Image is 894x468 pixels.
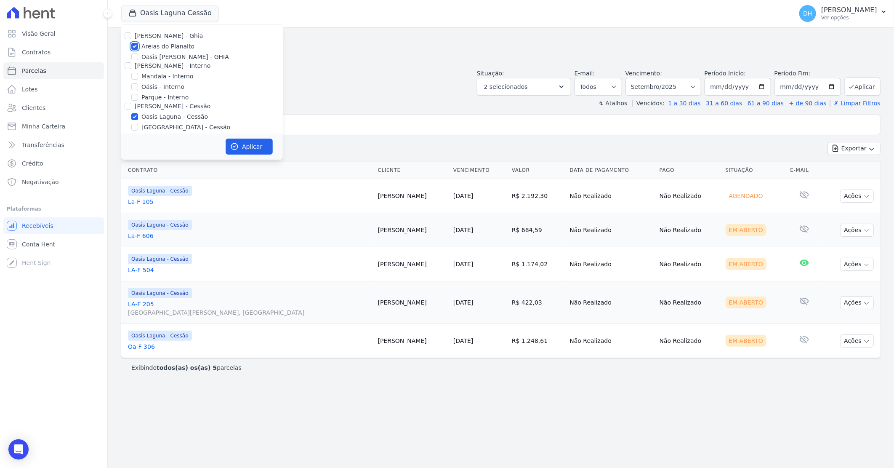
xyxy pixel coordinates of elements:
[453,227,473,233] a: [DATE]
[128,232,371,240] a: La-F 606
[121,5,219,21] button: Oasis Laguna Cessão
[726,297,767,308] div: Em Aberto
[567,179,656,213] td: Não Realizado
[803,11,812,16] span: DH
[128,254,192,264] span: Oasis Laguna - Cessão
[567,281,656,324] td: Não Realizado
[7,204,101,214] div: Plataformas
[135,62,210,69] label: [PERSON_NAME] - Interno
[453,261,473,267] a: [DATE]
[821,6,877,14] p: [PERSON_NAME]
[3,217,104,234] a: Recebíveis
[453,337,473,344] a: [DATE]
[22,48,51,56] span: Contratos
[22,67,46,75] span: Parcelas
[141,93,189,102] label: Parque - Interno
[375,162,450,179] th: Cliente
[22,29,56,38] span: Visão Geral
[840,296,874,309] button: Ações
[726,224,767,236] div: Em Aberto
[128,186,192,196] span: Oasis Laguna - Cessão
[656,179,722,213] td: Não Realizado
[375,247,450,281] td: [PERSON_NAME]
[726,190,766,202] div: Agendado
[774,69,841,78] label: Período Fim:
[508,324,567,358] td: R$ 1.248,61
[656,162,722,179] th: Pago
[22,104,45,112] span: Clientes
[3,99,104,116] a: Clientes
[508,162,567,179] th: Valor
[453,299,473,306] a: [DATE]
[128,342,371,351] a: Oa-F 306
[22,141,64,149] span: Transferências
[22,159,43,168] span: Crédito
[722,162,787,179] th: Situação
[844,78,881,96] button: Aplicar
[668,100,701,107] a: 1 a 30 dias
[128,220,192,230] span: Oasis Laguna - Cessão
[3,25,104,42] a: Visão Geral
[656,281,722,324] td: Não Realizado
[567,213,656,247] td: Não Realizado
[22,122,65,131] span: Minha Carteira
[508,179,567,213] td: R$ 2.192,30
[726,258,767,270] div: Em Aberto
[22,85,38,94] span: Lotes
[121,162,375,179] th: Contrato
[575,70,595,77] label: E-mail:
[22,222,53,230] span: Recebíveis
[3,62,104,79] a: Parcelas
[726,335,767,347] div: Em Aberto
[840,258,874,271] button: Ações
[477,78,571,96] button: 2 selecionados
[131,364,242,372] p: Exibindo parcelas
[22,178,59,186] span: Negativação
[787,162,822,179] th: E-mail
[830,100,881,107] a: ✗ Limpar Filtros
[375,213,450,247] td: [PERSON_NAME]
[705,70,746,77] label: Período Inicío:
[226,139,273,155] button: Aplicar
[477,70,504,77] label: Situação:
[508,213,567,247] td: R$ 684,59
[375,281,450,324] td: [PERSON_NAME]
[375,179,450,213] td: [PERSON_NAME]
[141,112,208,121] label: Oasis Laguna - Cessão
[793,2,894,25] button: DH [PERSON_NAME] Ver opções
[821,14,877,21] p: Ver opções
[625,70,662,77] label: Vencimento:
[3,174,104,190] a: Negativação
[128,288,192,298] span: Oasis Laguna - Cessão
[141,123,230,132] label: [GEOGRAPHIC_DATA] - Cessão
[508,247,567,281] td: R$ 1.174,02
[656,324,722,358] td: Não Realizado
[141,72,193,81] label: Mandala - Interno
[656,213,722,247] td: Não Realizado
[453,193,473,199] a: [DATE]
[840,190,874,203] button: Ações
[128,308,371,317] span: [GEOGRAPHIC_DATA][PERSON_NAME], [GEOGRAPHIC_DATA]
[141,53,229,62] label: Oasis [PERSON_NAME] - GHIA
[3,136,104,153] a: Transferências
[656,247,722,281] td: Não Realizado
[141,42,194,51] label: Areias do Planalto
[8,439,29,460] div: Open Intercom Messenger
[135,103,210,110] label: [PERSON_NAME] - Cessão
[789,100,827,107] a: + de 90 dias
[508,281,567,324] td: R$ 422,03
[3,44,104,61] a: Contratos
[706,100,742,107] a: 31 a 60 dias
[157,364,217,371] b: todos(as) os(as) 5
[141,83,184,91] label: Oásis - Interno
[748,100,784,107] a: 61 a 90 dias
[121,34,881,49] h2: Parcelas
[840,334,874,348] button: Ações
[567,247,656,281] td: Não Realizado
[3,236,104,253] a: Conta Hent
[3,81,104,98] a: Lotes
[3,155,104,172] a: Crédito
[128,198,371,206] a: La-F 105
[375,324,450,358] td: [PERSON_NAME]
[450,162,508,179] th: Vencimento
